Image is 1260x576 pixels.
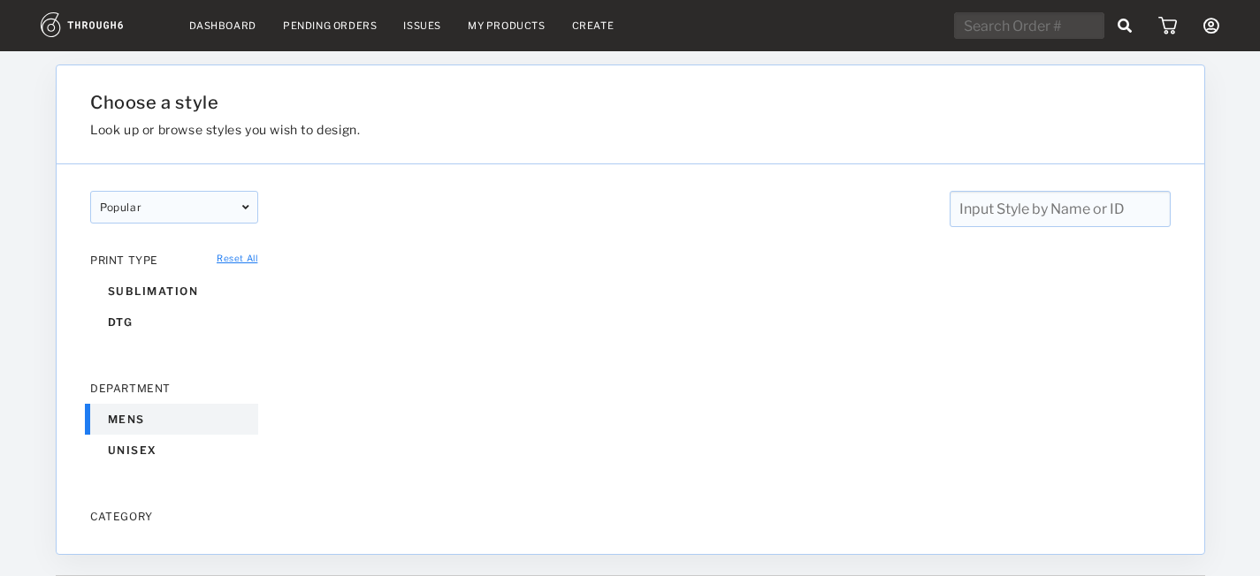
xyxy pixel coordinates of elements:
[90,122,989,137] h3: Look up or browse styles you wish to design.
[90,404,258,435] div: mens
[949,191,1170,227] input: Input Style by Name or ID
[403,19,441,32] a: Issues
[90,510,258,523] div: CATEGORY
[283,19,377,32] a: Pending Orders
[90,254,258,267] div: PRINT TYPE
[572,19,615,32] a: Create
[954,12,1104,39] input: Search Order #
[90,92,989,113] h1: Choose a style
[90,276,258,307] div: sublimation
[41,12,163,37] img: logo.1c10ca64.svg
[90,191,258,224] div: popular
[217,253,257,263] a: Reset All
[468,19,546,32] a: My Products
[1158,17,1177,34] img: icon_cart.dab5cea1.svg
[90,307,258,337] div: dtg
[90,435,258,466] div: unisex
[90,382,258,395] div: DEPARTMENT
[189,19,256,32] a: Dashboard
